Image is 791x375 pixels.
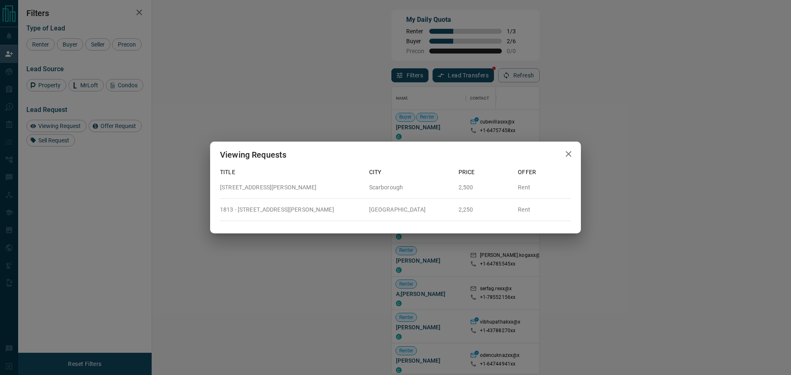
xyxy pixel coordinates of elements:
p: Rent [518,183,571,192]
p: 2,250 [459,205,512,214]
p: 2,500 [459,183,512,192]
p: [GEOGRAPHIC_DATA] [369,205,452,214]
p: [STREET_ADDRESS][PERSON_NAME] [220,183,363,192]
p: 1813 - [STREET_ADDRESS][PERSON_NAME] [220,205,363,214]
p: City [369,168,452,177]
p: Scarborough [369,183,452,192]
p: Rent [518,205,571,214]
p: Offer [518,168,571,177]
p: Price [459,168,512,177]
h2: Viewing Requests [210,142,296,168]
p: Title [220,168,363,177]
